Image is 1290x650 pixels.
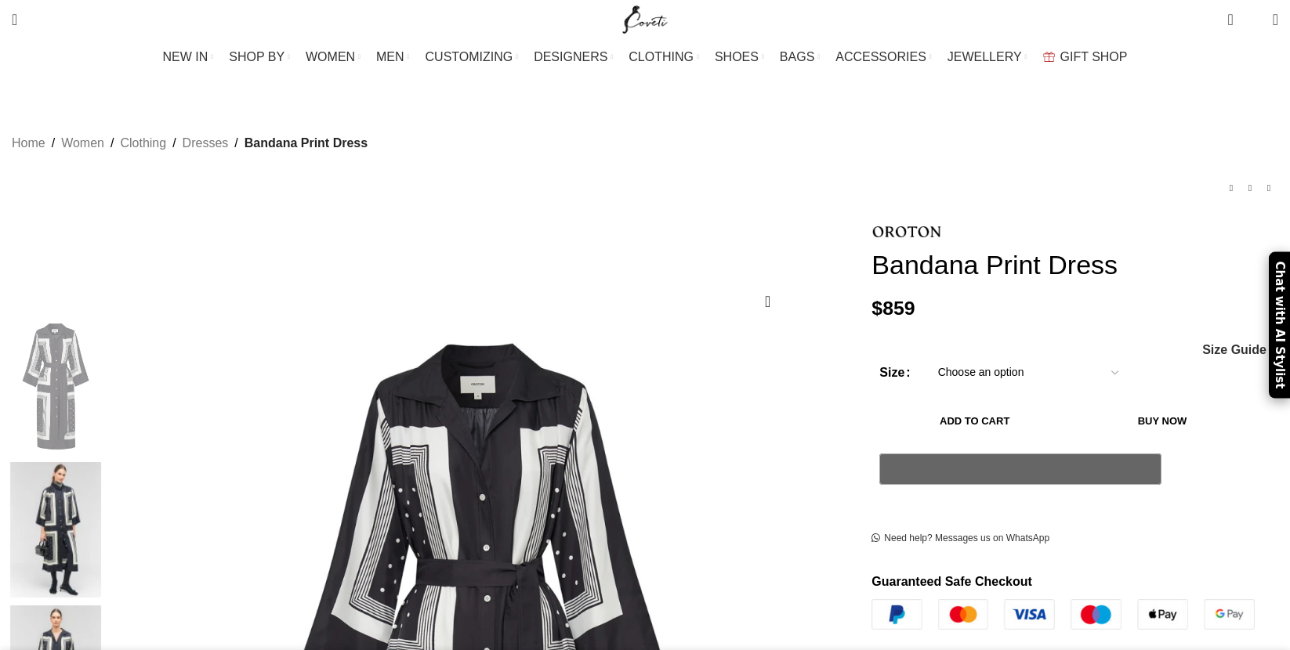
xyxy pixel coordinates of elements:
[835,49,926,64] span: ACCESSORIES
[1043,42,1128,73] a: GIFT SHOP
[163,49,208,64] span: NEW IN
[183,133,229,153] a: Dresses
[879,405,1070,438] button: Add to cart
[629,49,694,64] span: CLOTHING
[948,42,1027,73] a: JEWELLERY
[780,49,814,64] span: BAGS
[1248,16,1260,27] span: 0
[376,49,404,64] span: MEN
[1201,344,1266,356] a: Size Guide
[879,363,910,383] label: Size
[534,49,607,64] span: DESIGNERS
[1222,179,1241,197] a: Previous product
[1245,4,1261,35] div: My Wishlist
[426,42,519,73] a: CUSTOMIZING
[871,575,1032,588] strong: Guaranteed Safe Checkout
[871,249,1278,281] h1: Bandana Print Dress
[306,42,361,73] a: WOMEN
[1229,8,1241,20] span: 0
[871,298,882,319] span: $
[871,599,1255,630] img: guaranteed-safe-checkout-bordered.j
[426,49,513,64] span: CUSTOMIZING
[619,12,672,25] a: Site logo
[163,42,214,73] a: NEW IN
[120,133,166,153] a: Clothing
[8,319,103,454] img: Oroton Dress
[871,298,915,319] bdi: 859
[871,533,1049,545] a: Need help? Messages us on WhatsApp
[835,42,932,73] a: ACCESSORIES
[715,49,759,64] span: SHOES
[715,42,764,73] a: SHOES
[245,133,368,153] span: Bandana Print Dress
[879,453,1161,485] button: Pay with GPay
[376,42,409,73] a: MEN
[1259,179,1278,197] a: Next product
[1043,52,1055,62] img: GiftBag
[1202,344,1266,356] span: Size Guide
[948,49,1022,64] span: JEWELLERY
[876,493,1165,495] iframe: Secure payment input frame
[4,42,1286,73] div: Main navigation
[229,49,284,64] span: SHOP BY
[1219,4,1241,35] a: 0
[12,133,368,153] nav: Breadcrumb
[8,462,103,598] img: Oroton Black dress
[871,226,942,237] img: Oroton
[534,42,613,73] a: DESIGNERS
[1078,405,1247,438] button: Buy now
[780,42,820,73] a: BAGS
[4,4,25,35] a: Search
[629,42,699,73] a: CLOTHING
[306,49,355,64] span: WOMEN
[1060,49,1128,64] span: GIFT SHOP
[12,133,45,153] a: Home
[229,42,290,73] a: SHOP BY
[61,133,104,153] a: Women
